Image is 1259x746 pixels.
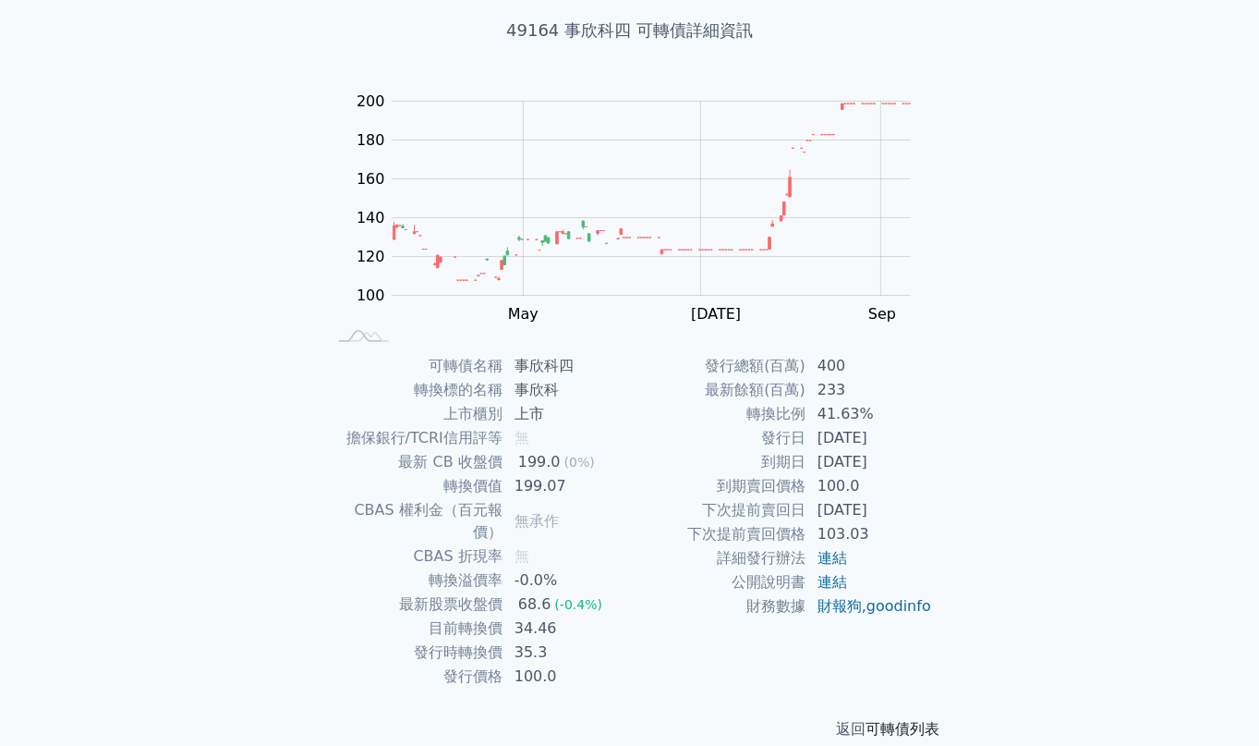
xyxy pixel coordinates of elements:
td: 233 [806,378,933,402]
tspan: 120 [357,248,385,265]
td: 上市 [503,402,630,426]
span: (-0.4%) [554,597,602,612]
td: 目前轉換價 [327,617,503,641]
td: 公開說明書 [630,570,806,594]
td: 轉換溢價率 [327,569,503,593]
td: 轉換標的名稱 [327,378,503,402]
td: 事欣科四 [503,354,630,378]
td: 發行價格 [327,665,503,689]
td: CBAS 權利金（百元報價） [327,498,503,544]
tspan: Sep [868,305,896,323]
tspan: 100 [357,287,385,304]
p: 返回 [305,718,955,740]
td: 擔保銀行/TCRI信用評等 [327,426,503,450]
td: 轉換價值 [327,474,503,498]
td: 41.63% [806,402,933,426]
td: CBAS 折現率 [327,544,503,569]
div: 聊天小工具 [1167,657,1259,746]
td: 100.0 [503,665,630,689]
td: 最新股票收盤價 [327,593,503,617]
td: 發行日 [630,426,806,450]
td: 103.03 [806,522,933,546]
td: 100.0 [806,474,933,498]
td: [DATE] [806,498,933,522]
td: 事欣科 [503,378,630,402]
div: 199.0 [514,451,564,473]
td: 最新 CB 收盤價 [327,450,503,474]
td: , [806,594,933,618]
a: goodinfo [866,597,931,615]
td: 到期日 [630,450,806,474]
tspan: [DATE] [691,305,741,323]
h1: 49164 事欣科四 可轉債詳細資訊 [305,18,955,43]
td: 可轉債名稱 [327,354,503,378]
span: 無 [514,547,529,565]
tspan: 180 [357,131,385,149]
tspan: 140 [357,209,385,226]
span: (0%) [564,455,595,470]
td: 上市櫃別 [327,402,503,426]
a: 可轉債列表 [866,720,940,738]
span: 無承作 [514,512,559,530]
td: 下次提前賣回日 [630,498,806,522]
td: 35.3 [503,641,630,665]
td: 到期賣回價格 [630,474,806,498]
td: 34.46 [503,617,630,641]
iframe: Chat Widget [1167,657,1259,746]
td: 最新餘額(百萬) [630,378,806,402]
g: Series [393,104,910,280]
a: 連結 [817,573,847,591]
td: -0.0% [503,569,630,593]
td: 詳細發行辦法 [630,546,806,570]
td: 轉換比例 [630,402,806,426]
span: 無 [514,429,529,446]
td: 財務數據 [630,594,806,618]
td: 發行總額(百萬) [630,354,806,378]
g: Chart [347,92,938,323]
td: [DATE] [806,450,933,474]
tspan: May [508,305,539,323]
tspan: 160 [357,170,385,188]
td: 199.07 [503,474,630,498]
td: 發行時轉換價 [327,641,503,665]
td: [DATE] [806,426,933,450]
td: 下次提前賣回價格 [630,522,806,546]
a: 連結 [817,549,847,567]
td: 400 [806,354,933,378]
div: 68.6 [514,593,555,616]
a: 財報狗 [817,597,862,615]
tspan: 200 [357,92,385,110]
